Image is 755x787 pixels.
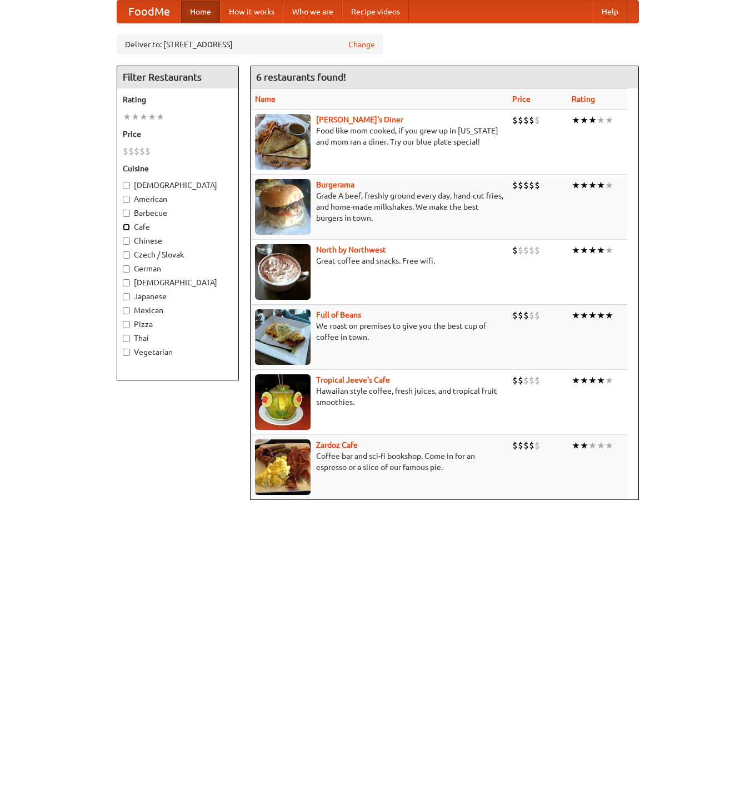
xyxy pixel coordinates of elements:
[145,145,151,157] li: $
[529,114,534,126] li: $
[518,114,523,126] li: $
[123,349,130,356] input: Vegetarian
[605,439,613,452] li: ★
[316,180,354,189] a: Burgerama
[605,309,613,321] li: ★
[529,179,534,191] li: $
[605,374,613,387] li: ★
[123,293,130,300] input: Japanese
[534,374,540,387] li: $
[123,307,130,314] input: Mexican
[123,182,130,189] input: [DEMOGRAPHIC_DATA]
[529,309,534,321] li: $
[316,440,358,449] a: Zardoz Cafe
[588,374,597,387] li: ★
[181,1,220,23] a: Home
[123,279,130,286] input: [DEMOGRAPHIC_DATA]
[580,439,588,452] li: ★
[123,194,233,205] label: American
[123,237,130,245] input: Chinese
[572,309,580,321] li: ★
[597,309,605,321] li: ★
[597,114,605,126] li: ★
[255,255,503,266] p: Great coffee and snacks. Free wifi.
[534,179,540,191] li: $
[316,375,390,384] a: Tropical Jeeve's Cafe
[255,320,503,343] p: We roast on premises to give you the best cup of coffee in town.
[283,1,342,23] a: Who we are
[123,145,128,157] li: $
[131,111,139,123] li: ★
[534,439,540,452] li: $
[534,114,540,126] li: $
[605,244,613,256] li: ★
[588,114,597,126] li: ★
[518,309,523,321] li: $
[123,291,233,302] label: Japanese
[123,210,130,217] input: Barbecue
[255,451,503,473] p: Coffee bar and sci-fi bookshop. Come in for an espresso or a slice of our famous pie.
[123,263,233,274] label: German
[123,196,130,203] input: American
[597,244,605,256] li: ★
[572,244,580,256] li: ★
[255,309,311,365] img: beans.jpg
[255,439,311,495] img: zardoz.jpg
[348,39,375,50] a: Change
[588,179,597,191] li: ★
[512,179,518,191] li: $
[123,305,233,316] label: Mexican
[316,115,403,124] b: [PERSON_NAME]'s Diner
[605,114,613,126] li: ★
[534,244,540,256] li: $
[255,95,276,103] a: Name
[588,244,597,256] li: ★
[123,277,233,288] label: [DEMOGRAPHIC_DATA]
[123,221,233,232] label: Cafe
[123,265,130,273] input: German
[512,374,518,387] li: $
[139,145,145,157] li: $
[518,244,523,256] li: $
[123,251,130,259] input: Czech / Slovak
[512,114,518,126] li: $
[123,347,233,358] label: Vegetarian
[523,374,529,387] li: $
[255,374,311,430] img: jeeves.jpg
[580,244,588,256] li: ★
[518,179,523,191] li: $
[134,145,139,157] li: $
[597,179,605,191] li: ★
[572,179,580,191] li: ★
[117,66,238,88] h4: Filter Restaurants
[512,95,531,103] a: Price
[123,111,131,123] li: ★
[529,374,534,387] li: $
[123,94,233,105] h5: Rating
[523,114,529,126] li: $
[518,374,523,387] li: $
[529,439,534,452] li: $
[588,309,597,321] li: ★
[255,179,311,235] img: burgerama.jpg
[123,128,233,140] h5: Price
[580,309,588,321] li: ★
[255,114,311,170] img: sallys.jpg
[512,439,518,452] li: $
[572,439,580,452] li: ★
[128,145,134,157] li: $
[523,439,529,452] li: $
[534,309,540,321] li: $
[512,244,518,256] li: $
[593,1,627,23] a: Help
[123,180,233,191] label: [DEMOGRAPHIC_DATA]
[139,111,148,123] li: ★
[523,179,529,191] li: $
[597,374,605,387] li: ★
[316,245,386,254] a: North by Northwest
[123,163,233,174] h5: Cuisine
[148,111,156,123] li: ★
